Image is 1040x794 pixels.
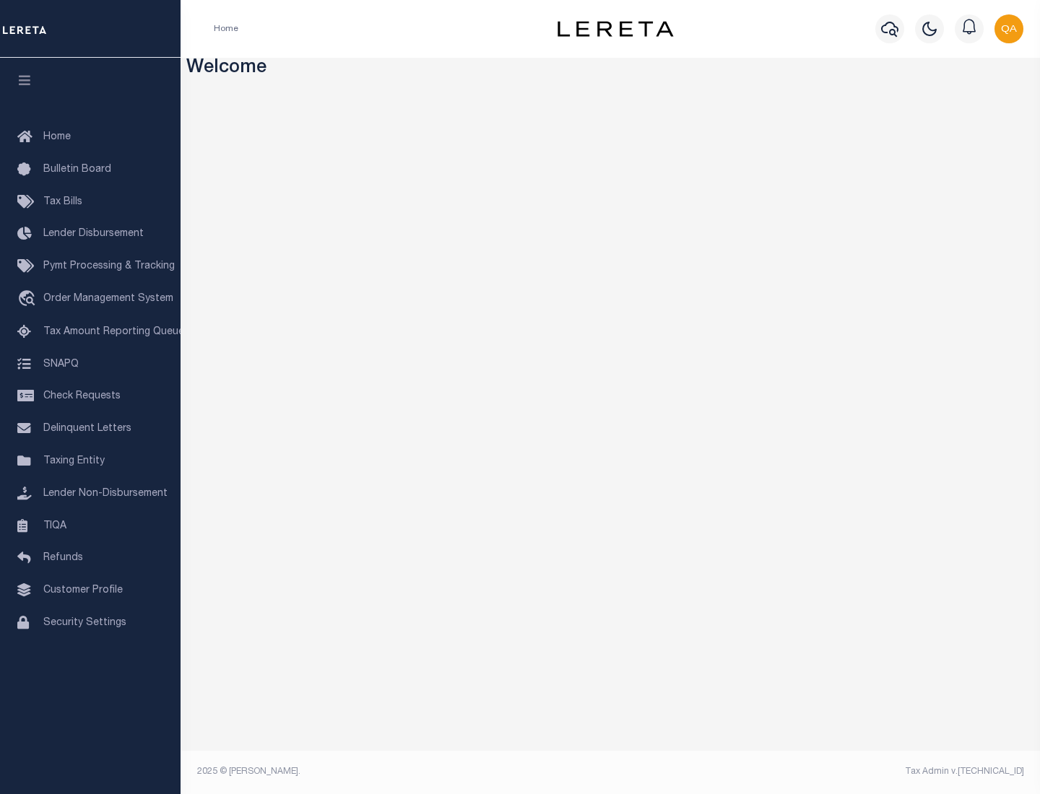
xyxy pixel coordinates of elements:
span: Order Management System [43,294,173,304]
img: svg+xml;base64,PHN2ZyB4bWxucz0iaHR0cDovL3d3dy53My5vcmcvMjAwMC9zdmciIHBvaW50ZXItZXZlbnRzPSJub25lIi... [994,14,1023,43]
span: Refunds [43,553,83,563]
span: Bulletin Board [43,165,111,175]
span: Tax Bills [43,197,82,207]
span: TIQA [43,520,66,531]
span: SNAPQ [43,359,79,369]
div: Tax Admin v.[TECHNICAL_ID] [621,765,1024,778]
span: Lender Disbursement [43,229,144,239]
span: Home [43,132,71,142]
div: 2025 © [PERSON_NAME]. [186,765,611,778]
span: Pymt Processing & Tracking [43,261,175,271]
i: travel_explore [17,290,40,309]
li: Home [214,22,238,35]
span: Check Requests [43,391,121,401]
span: Customer Profile [43,585,123,595]
span: Delinquent Letters [43,424,131,434]
span: Security Settings [43,618,126,628]
img: logo-dark.svg [558,21,673,37]
h3: Welcome [186,58,1035,80]
span: Taxing Entity [43,456,105,466]
span: Lender Non-Disbursement [43,489,168,499]
span: Tax Amount Reporting Queue [43,327,184,337]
